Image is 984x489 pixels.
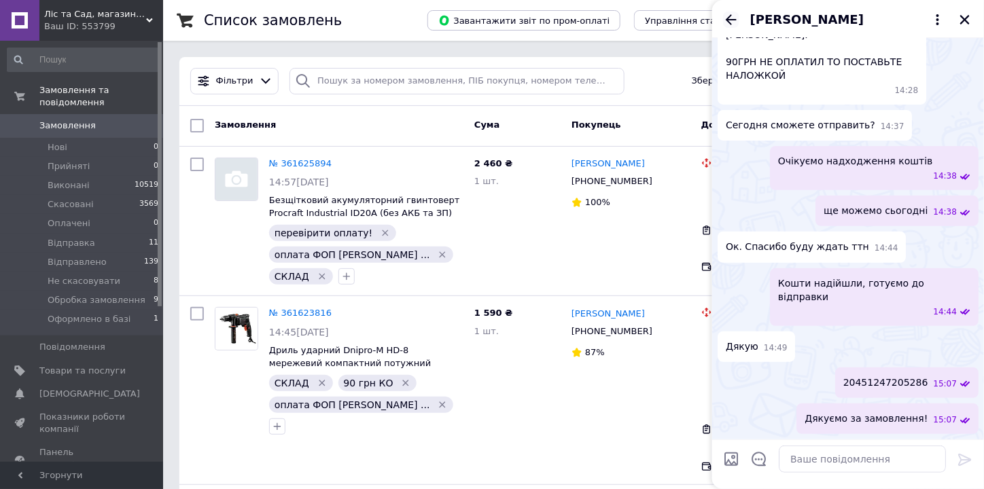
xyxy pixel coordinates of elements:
[39,388,140,400] span: [DEMOGRAPHIC_DATA]
[144,256,158,268] span: 139
[48,198,94,211] span: Скасовані
[154,141,158,153] span: 0
[933,170,957,182] span: 14:38 12.09.2025
[48,275,120,287] span: Не скасовувати
[269,177,329,187] span: 14:57[DATE]
[881,121,904,132] span: 14:37 12.09.2025
[400,378,411,388] svg: Видалити мітку
[572,308,645,321] a: [PERSON_NAME]
[269,308,332,318] a: № 361623816
[723,12,739,28] button: Назад
[726,240,869,254] span: Ок. Спасибо буду ждать ттн
[875,242,898,254] span: 14:44 12.09.2025
[805,412,928,426] span: Дякуємо за замовлення!
[692,75,784,88] span: Збережені фільтри:
[701,120,802,130] span: Доставка та оплата
[7,48,160,72] input: Пошук
[275,228,372,238] span: перевірити оплату!
[289,68,624,94] input: Пошук за номером замовлення, ПІБ покупця, номером телефону, Email, номером накладної
[726,340,758,354] span: Дякую
[344,378,393,388] span: 90 грн КО
[572,158,645,170] a: [PERSON_NAME]
[634,10,760,31] button: Управління статусами
[750,11,864,29] span: [PERSON_NAME]
[778,154,933,168] span: Очікуємо надходження коштів
[48,160,90,173] span: Прийняті
[895,85,919,96] span: 14:28 12.09.2025
[572,120,621,130] span: Покупець
[474,158,512,168] span: 2 460 ₴
[474,120,499,130] span: Cума
[39,84,163,109] span: Замовлення та повідомлення
[154,313,158,325] span: 1
[48,237,95,249] span: Відправка
[645,16,749,26] span: Управління статусами
[44,8,146,20] span: Ліс та Сад, магазин інструментів та садової техніки
[215,308,258,350] img: Фото товару
[48,256,107,268] span: Відправлено
[39,411,126,435] span: Показники роботи компанії
[957,12,973,28] button: Закрити
[216,75,253,88] span: Фільтри
[726,118,875,132] span: Сегодня сможете отправить?
[269,158,332,168] a: № 361625894
[933,206,957,218] span: 14:38 12.09.2025
[778,276,970,304] span: Кошти надійшли, готуємо до відправки
[39,446,126,471] span: Панель управління
[135,179,158,192] span: 10519
[154,275,158,287] span: 8
[380,228,391,238] svg: Видалити мітку
[48,294,145,306] span: Обробка замовлення
[275,378,309,388] span: СКЛАД
[585,197,610,207] span: 100%
[269,195,460,218] a: Безщітковий акумуляторний гвинтоверт Procraft Industrial ID20A (без АКБ та ЗП)
[215,120,276,130] span: Замовлення
[48,141,67,153] span: Нові
[48,313,131,325] span: Оформлено в базі
[149,237,158,249] span: 11
[933,306,957,318] span: 14:44 12.09.2025
[750,450,768,468] button: Відкрити шаблони відповідей
[215,158,258,200] img: Фото товару
[44,20,163,33] div: Ваш ID: 553799
[474,308,512,318] span: 1 590 ₴
[269,327,329,338] span: 14:45[DATE]
[154,294,158,306] span: 9
[275,399,430,410] span: оплата ФОП [PERSON_NAME] ...
[437,249,448,260] svg: Видалити мітку
[427,10,620,31] button: Завантажити звіт по пром-оплаті
[215,307,258,350] a: Фото товару
[933,378,957,390] span: 15:07 12.09.2025
[275,249,430,260] span: оплата ФОП [PERSON_NAME] ...
[933,414,957,426] span: 15:07 12.09.2025
[269,345,431,393] a: Дриль ударний Dnipro-M HD-8 мережевий компактний потужний побутовий для дому / Дриль з перфоратор...
[317,271,328,282] svg: Видалити мітку
[48,217,90,230] span: Оплачені
[764,342,788,354] span: 14:49 12.09.2025
[275,271,309,282] span: СКЛАД
[154,217,158,230] span: 0
[39,341,105,353] span: Повідомлення
[48,179,90,192] span: Виконані
[750,11,946,29] button: [PERSON_NAME]
[572,176,652,186] span: [PHONE_NUMBER]
[204,12,342,29] h1: Список замовлень
[474,326,499,336] span: 1 шт.
[474,176,499,186] span: 1 шт.
[438,14,610,26] span: Завантажити звіт по пром-оплаті
[39,365,126,377] span: Товари та послуги
[843,376,928,390] span: 20451247205286
[39,120,96,132] span: Замовлення
[437,399,448,410] svg: Видалити мітку
[215,158,258,201] a: Фото товару
[154,160,158,173] span: 0
[317,378,328,388] svg: Видалити мітку
[824,204,928,218] span: ще можемо сьогодні
[139,198,158,211] span: 3569
[585,347,605,357] span: 87%
[572,326,652,336] span: [PHONE_NUMBER]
